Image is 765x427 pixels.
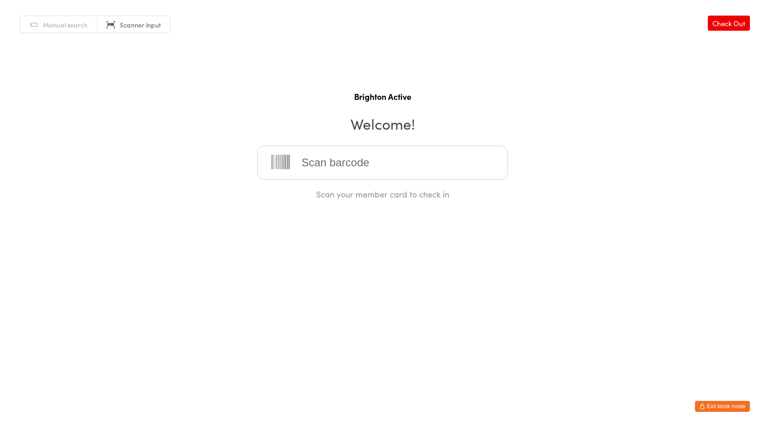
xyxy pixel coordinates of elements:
[695,401,750,412] button: Exit kiosk mode
[120,20,161,29] span: Scanner input
[9,91,756,102] h1: Brighton Active
[9,113,756,134] h2: Welcome!
[708,16,750,31] a: Check Out
[257,146,508,180] input: Scan barcode
[43,20,87,29] span: Manual search
[257,188,508,200] div: Scan your member card to check in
